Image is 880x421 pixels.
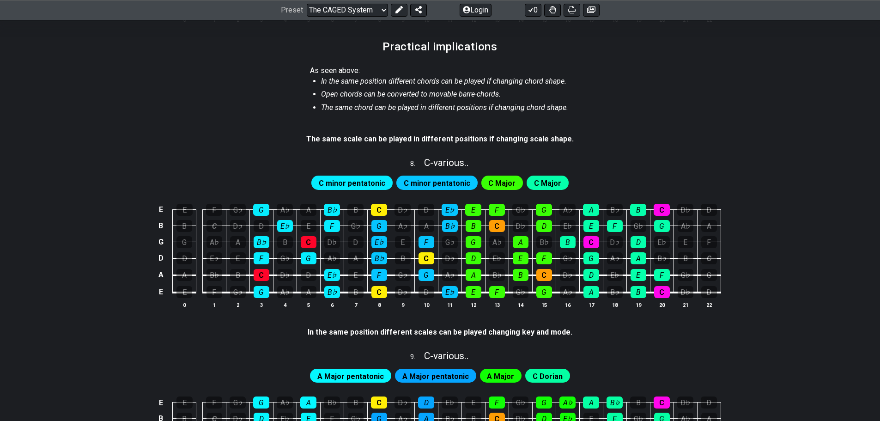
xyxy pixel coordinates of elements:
div: B♭ [489,269,505,281]
div: E [176,397,193,409]
div: C [583,236,599,248]
h2: Practical implications [382,42,497,52]
div: G [371,220,387,232]
th: 12 [461,300,485,310]
div: D [301,269,316,281]
span: Preset [281,6,303,15]
div: E [348,269,364,281]
th: 7 [344,300,367,310]
th: 18 [603,300,626,310]
p: As seen above: [310,66,570,76]
strong: The same scale can be played in different positions if changing scale shape. [306,134,574,143]
div: C [371,397,387,409]
div: D♭ [607,236,623,248]
div: A [348,252,364,264]
div: C [254,269,269,281]
div: E♭ [324,269,340,281]
div: D [176,252,192,264]
div: D♭ [677,397,693,409]
div: D [348,236,364,248]
button: Share Preset [410,4,427,17]
div: A♭ [489,236,505,248]
button: Create image [583,4,600,17]
span: First enable full edit mode to edit [487,370,514,383]
div: A♭ [560,286,576,298]
div: A [631,252,646,264]
select: Preset [307,4,388,17]
div: A [300,397,316,409]
div: A♭ [395,220,411,232]
div: F [206,397,222,409]
div: E♭ [442,397,458,409]
th: 19 [626,300,650,310]
div: C [654,286,670,298]
div: D♭ [277,269,293,281]
div: E [465,204,481,216]
div: C [206,220,222,232]
div: B♭ [654,252,670,264]
div: A [513,236,528,248]
th: 20 [650,300,674,310]
button: 0 [525,4,541,17]
td: E [155,201,166,218]
th: 17 [579,300,603,310]
div: B [630,204,646,216]
div: D♭ [678,286,693,298]
div: A♭ [324,252,340,264]
div: G [536,397,552,409]
div: G [253,397,269,409]
div: B♭ [536,236,552,248]
div: A♭ [442,269,458,281]
div: A [230,236,246,248]
div: G [253,204,269,216]
div: E [301,220,316,232]
div: F [654,269,670,281]
div: F [701,236,717,248]
div: E [466,286,481,298]
td: B [155,218,166,234]
em: Open chords can be converted to movable barre-chords. [321,90,501,98]
div: B♭ [607,204,623,216]
div: F [254,252,269,264]
div: C [371,286,387,298]
em: In the same position different chords can be played if changing chord shape. [321,77,566,85]
div: D [419,286,434,298]
div: B♭ [206,269,222,281]
div: B♭ [324,204,340,216]
div: F [489,397,505,409]
div: E [583,220,599,232]
div: B [347,397,364,409]
div: E [395,236,411,248]
span: First enable full edit mode to edit [319,177,385,190]
div: E [631,269,646,281]
div: G [536,204,552,216]
div: G [419,269,434,281]
th: 11 [438,300,461,310]
div: G [254,286,269,298]
div: A [583,286,599,298]
th: 8 [367,300,391,310]
button: Edit Preset [391,4,407,17]
div: A♭ [206,236,222,248]
div: A [701,220,717,232]
div: D♭ [230,220,246,232]
div: G♭ [512,204,528,216]
div: G [466,236,481,248]
div: D♭ [394,204,411,216]
div: E♭ [442,204,458,216]
div: B♭ [324,397,340,409]
div: G [654,220,670,232]
div: B♭ [442,220,458,232]
div: C [489,220,505,232]
div: E [176,204,193,216]
div: A [466,269,481,281]
th: 22 [697,300,721,310]
div: E♭ [277,220,293,232]
div: A♭ [678,220,693,232]
div: B [395,252,411,264]
th: 1 [202,300,226,310]
div: D♭ [560,269,576,281]
button: Login [460,4,492,17]
span: 8 . [410,159,424,169]
div: B♭ [254,236,269,248]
